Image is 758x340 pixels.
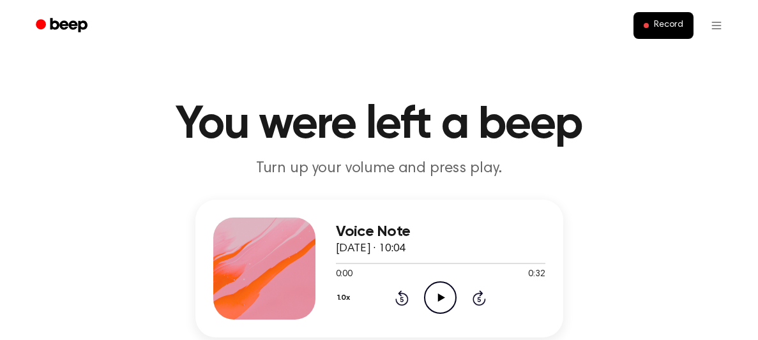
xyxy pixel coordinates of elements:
p: Turn up your volume and press play. [134,158,625,179]
button: Record [633,12,693,39]
span: Record [654,20,683,31]
a: Beep [27,13,99,38]
span: 0:00 [336,268,352,281]
span: 0:32 [528,268,545,281]
h1: You were left a beep [52,102,706,148]
button: 1.0x [336,287,355,309]
button: Open menu [701,10,732,41]
span: [DATE] · 10:04 [336,243,406,255]
h3: Voice Note [336,223,545,240]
